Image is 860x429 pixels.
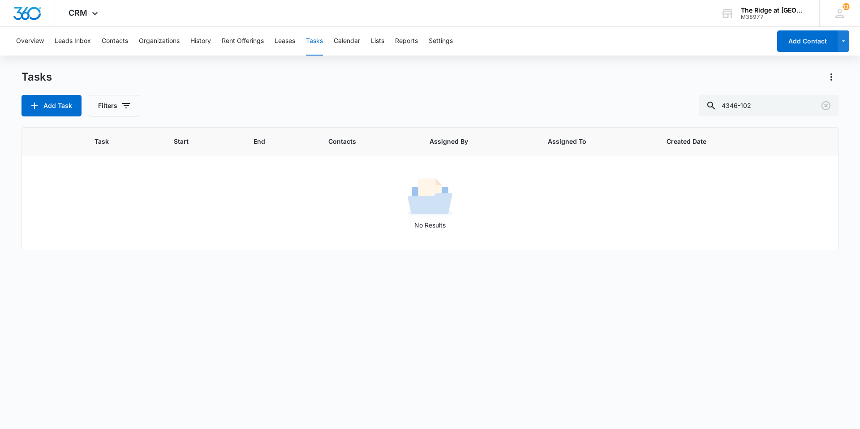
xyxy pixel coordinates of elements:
button: Leases [275,27,295,56]
span: Assigned By [430,137,513,146]
span: Task [95,137,139,146]
button: Filters [89,95,139,116]
img: No Results [408,176,452,220]
button: Add Task [21,95,82,116]
button: Overview [16,27,44,56]
span: Assigned To [548,137,632,146]
span: Created Date [666,137,752,146]
span: Contacts [328,137,395,146]
span: 115 [843,3,850,10]
button: Organizations [139,27,180,56]
input: Search Tasks [699,95,838,116]
button: Rent Offerings [222,27,264,56]
div: account name [741,7,806,14]
button: Actions [824,70,838,84]
button: Tasks [306,27,323,56]
p: No Results [22,220,838,230]
button: Clear [819,99,833,113]
button: History [190,27,211,56]
div: account id [741,14,806,20]
button: Leads Inbox [55,27,91,56]
button: Add Contact [777,30,838,52]
button: Lists [371,27,384,56]
div: notifications count [843,3,850,10]
h1: Tasks [21,70,52,84]
span: CRM [69,8,87,17]
span: Start [174,137,219,146]
button: Calendar [334,27,360,56]
span: End [254,137,294,146]
button: Reports [395,27,418,56]
button: Settings [429,27,453,56]
button: Contacts [102,27,128,56]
